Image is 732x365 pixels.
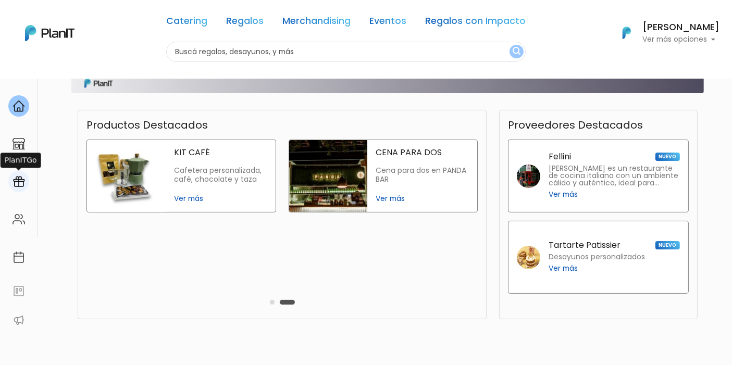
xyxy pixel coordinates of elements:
div: PlanITGo [1,153,41,168]
img: people-662611757002400ad9ed0e3c099ab2801c6687ba6c219adb57efc949bc21e19d.svg [13,213,25,225]
p: [PERSON_NAME] es un restaurante de cocina italiana con un ambiente cálido y auténtico, ideal para... [549,165,680,187]
p: Ver más opciones [642,36,719,43]
p: Cafetera personalizada, café, chocolate y taza [174,166,267,184]
img: PlanIt Logo [25,25,75,41]
button: Carousel Page 1 [270,300,275,305]
p: Tartarte Patissier [549,241,621,249]
img: fellini [517,165,540,188]
h2: Cocreamos la experiencia con sentido e impacto real [228,59,685,79]
img: PlanIt Logo [615,21,638,44]
h3: Productos Destacados [86,119,208,131]
p: Fellini [549,153,571,161]
span: Ver más [549,189,578,200]
a: Fellini NUEVO [PERSON_NAME] es un restaurante de cocina italiana con un ambiente cálido y auténti... [508,140,689,212]
span: NUEVO [655,153,679,161]
h6: [PERSON_NAME] [642,23,719,32]
a: Regalos [226,17,264,29]
a: Catering [166,17,207,29]
h3: Proveedores Destacados [508,119,643,131]
p: Desayunos personalizados [549,254,645,261]
a: Regalos con Impacto [425,17,526,29]
p: CENA PARA DOS [376,148,469,157]
span: Ver más [549,263,578,274]
div: Carousel Pagination [267,296,297,308]
img: cena para dos [289,140,368,212]
img: search_button-432b6d5273f82d61273b3651a40e1bd1b912527efae98b1b7a1b2c0702e16a8d.svg [513,47,520,57]
a: Tartarte Patissier NUEVO Desayunos personalizados Ver más [508,221,689,294]
span: Ver más [174,193,267,204]
img: campaigns-02234683943229c281be62815700db0a1741e53638e28bf9629b52c665b00959.svg [13,175,25,188]
img: tartarte patissier [517,246,540,269]
input: Buscá regalos, desayunos, y más [166,42,526,62]
a: kit café KIT CAFÉ Cafetera personalizada, café, chocolate y taza Ver más [86,140,276,212]
p: KIT CAFÉ [174,148,267,157]
img: partners-52edf745621dab592f3b2c58e3bca9d71375a7ef29c3b500c9f145b62cc070d4.svg [13,314,25,326]
img: feedback-78b5a0c8f98aac82b08bfc38622c3050aee476f2c9584af64705fc4e61158814.svg [13,285,25,297]
span: Ver más [376,193,469,204]
a: Merchandising [282,17,351,29]
a: Eventos [369,17,406,29]
img: home-e721727adea9d79c4d83392d1f703f7f8bce08238fde08b1acbfd93340b81755.svg [13,100,25,112]
div: ¿Necesitás ayuda? [54,10,150,30]
img: marketplace-4ceaa7011d94191e9ded77b95e3339b90024bf715f7c57f8cf31f2d8c509eaba.svg [13,137,25,150]
a: cena para dos CENA PARA DOS Cena para dos en PANDA BAR Ver más [289,140,478,212]
img: kit café [87,140,166,212]
span: NUEVO [655,241,679,249]
img: calendar-87d922413cdce8b2cf7b7f5f62616a5cf9e4887200fb71536465627b3292af00.svg [13,251,25,263]
button: Carousel Page 2 (Current Slide) [280,300,295,305]
button: PlanIt Logo [PERSON_NAME] Ver más opciones [609,19,719,46]
p: Cena para dos en PANDA BAR [376,166,469,184]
